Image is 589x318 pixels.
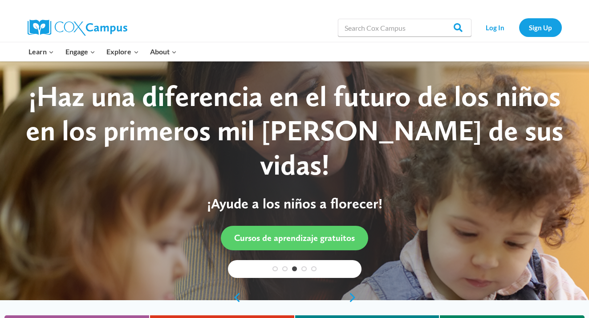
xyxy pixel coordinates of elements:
a: next [348,292,362,303]
img: Cox Campus [28,20,127,36]
a: 1 [272,266,278,272]
nav: Primary Navigation [23,42,183,61]
nav: Secondary Navigation [476,18,562,37]
div: content slider buttons [228,289,362,306]
div: ¡Haz una diferencia en el futuro de los niños en los primeros mil [PERSON_NAME] de sus vidas! [18,79,571,182]
p: ¡Ayude a los niños a florecer! [18,195,571,212]
a: 3 [292,266,297,272]
a: 4 [301,266,307,272]
a: 5 [311,266,317,272]
span: About [150,46,177,57]
span: Cursos de aprendizaje gratuitos [234,232,355,243]
a: 2 [282,266,288,272]
a: Log In [476,18,515,37]
a: Cursos de aprendizaje gratuitos [221,226,368,250]
input: Search Cox Campus [338,19,471,37]
span: Explore [106,46,138,57]
a: Sign Up [519,18,562,37]
span: Engage [65,46,95,57]
span: Learn [28,46,54,57]
a: previous [228,292,241,303]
